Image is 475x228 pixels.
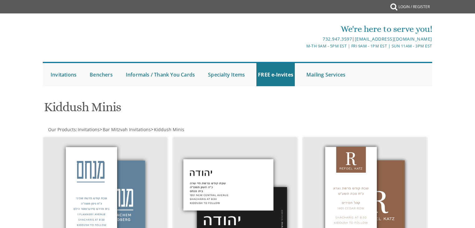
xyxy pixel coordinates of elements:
[305,63,347,86] a: Mailing Services
[100,126,151,132] span: >
[77,126,100,132] a: Invitations
[78,126,100,132] span: Invitations
[173,23,432,35] div: We're here to serve you!
[154,126,184,132] span: Kiddush Minis
[173,35,432,43] div: |
[102,126,151,132] a: Bar Mitzvah Invitations
[88,63,114,86] a: Benchers
[355,36,432,42] a: [EMAIL_ADDRESS][DOMAIN_NAME]
[173,43,432,49] div: M-Th 9am - 5pm EST | Fri 9am - 1pm EST | Sun 11am - 3pm EST
[323,36,352,42] a: 732.947.3597
[44,100,299,119] h1: Kiddush Minis
[47,126,76,132] a: Our Products
[103,126,151,132] span: Bar Mitzvah Invitations
[43,126,238,133] div: :
[153,126,184,132] a: Kiddush Minis
[206,63,246,86] a: Specialty Items
[124,63,196,86] a: Informals / Thank You Cards
[49,63,78,86] a: Invitations
[256,63,295,86] a: FREE e-Invites
[151,126,184,132] span: >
